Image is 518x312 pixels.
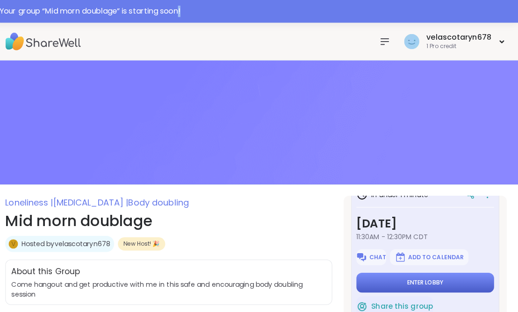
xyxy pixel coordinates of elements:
span: Loneliness | [11,194,58,206]
div: 1 Pro credit [427,42,491,50]
div: Your group “ Mid morn doublage ” is starting soon! [6,6,512,17]
span: Enter lobby [408,276,444,283]
img: ShareWell Logomark [358,248,369,260]
button: Enter lobby [358,269,494,289]
button: Chat [358,246,388,262]
span: Come hangout and get productive with me in this safe and encouraging body doubling session [17,277,328,295]
h3: [DATE] [358,213,494,229]
div: velascotaryn678 [427,32,491,42]
div: New Host! 🎉 [122,234,169,248]
span: v [17,236,22,246]
h2: About this Group [17,262,85,275]
img: ShareWell Nav Logo [11,25,86,57]
span: Chat [371,250,388,258]
a: Hosted byvelascotaryn678 [27,236,115,246]
img: velascotaryn678 [405,34,420,49]
span: 11:30AM - 12:30PM CDT [358,229,494,239]
button: Add to Calendar [391,246,469,262]
img: ShareWell Logomark [358,297,369,308]
span: Body doubling [133,194,193,206]
img: ShareWell Logomark [396,248,407,260]
h1: Mid morn doublage [11,207,334,229]
span: Add to Calendar [409,250,464,258]
span: [MEDICAL_DATA] | [58,194,133,206]
span: Share this group [373,298,434,308]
